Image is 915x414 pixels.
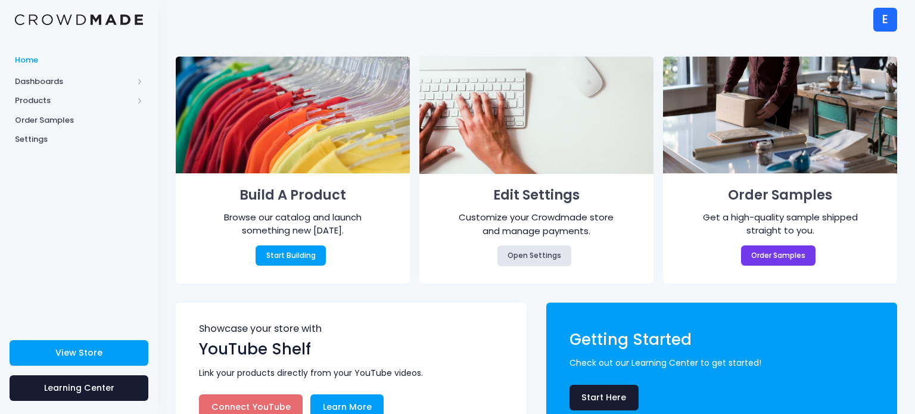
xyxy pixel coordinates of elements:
div: E [873,8,897,32]
span: Learning Center [44,382,114,394]
a: Start Here [569,385,639,410]
span: Showcase your store with [199,324,506,338]
span: Link your products directly from your YouTube videos. [199,367,509,379]
a: Open Settings [497,245,572,266]
a: Order Samples [741,245,816,266]
span: Getting Started [569,329,692,350]
h1: Edit Settings [437,183,636,207]
span: Order Samples [15,114,143,126]
span: Settings [15,133,143,145]
span: View Store [55,347,102,359]
a: View Store [10,340,148,366]
h1: Build A Product [193,183,392,207]
span: Check out our Learning Center to get started! [569,357,880,369]
span: YouTube Shelf [199,338,311,360]
a: Learning Center [10,375,148,401]
div: Get a high-quality sample shipped straight to you. [700,211,860,238]
span: Products [15,95,133,107]
span: Home [15,54,143,66]
a: Start Building [256,245,326,266]
img: Logo [15,14,143,26]
div: Customize your Crowdmade store and manage payments. [456,211,617,238]
div: Browse our catalog and launch something new [DATE]. [213,211,373,238]
h1: Order Samples [680,183,879,207]
span: Dashboards [15,76,133,88]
